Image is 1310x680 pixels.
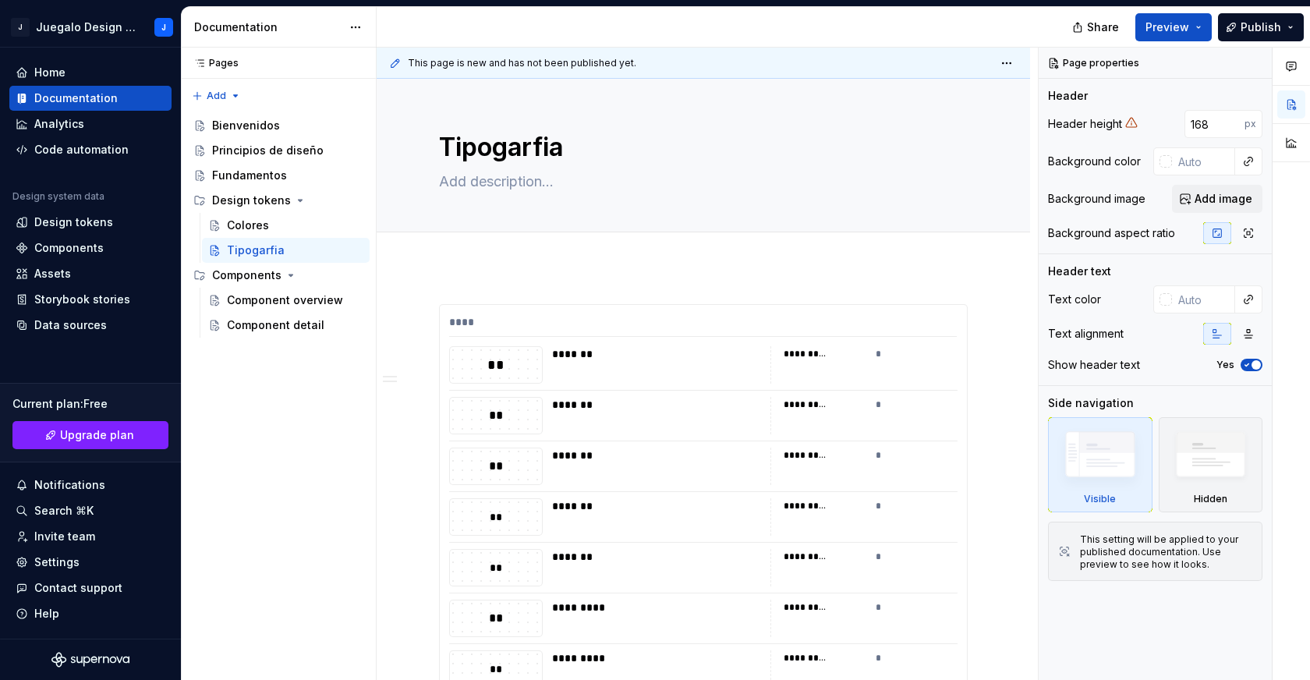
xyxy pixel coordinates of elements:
svg: Supernova Logo [51,652,129,668]
div: Show header text [1048,357,1140,373]
button: Publish [1218,13,1304,41]
div: Invite team [34,529,95,544]
div: Juegalo Design System [36,19,136,35]
div: Components [212,267,281,283]
div: Assets [34,266,71,282]
span: Add [207,90,226,102]
a: Documentation [9,86,172,111]
div: Hidden [1194,493,1227,505]
div: Storybook stories [34,292,130,307]
div: Code automation [34,142,129,158]
div: Contact support [34,580,122,596]
a: Fundamentos [187,163,370,188]
div: Settings [34,554,80,570]
div: Component overview [227,292,343,308]
a: Component detail [202,313,370,338]
a: Settings [9,550,172,575]
div: Side navigation [1048,395,1134,411]
div: Text color [1048,292,1101,307]
div: Component detail [227,317,324,333]
a: Home [9,60,172,85]
div: Background image [1048,191,1145,207]
a: Components [9,236,172,260]
div: Design system data [12,190,104,203]
div: Visible [1048,417,1152,512]
a: Data sources [9,313,172,338]
button: Preview [1135,13,1212,41]
button: Notifications [9,473,172,498]
div: Components [187,263,370,288]
button: Help [9,601,172,626]
div: Header [1048,88,1088,104]
div: Header height [1048,116,1122,132]
a: Component overview [202,288,370,313]
span: Upgrade plan [60,427,134,443]
div: J [11,18,30,37]
div: Search ⌘K [34,503,94,519]
div: Components [34,240,104,256]
span: Publish [1241,19,1281,35]
button: JJuegalo Design SystemJ [3,10,178,44]
div: Analytics [34,116,84,132]
div: Background aspect ratio [1048,225,1175,241]
a: Colores [202,213,370,238]
div: This setting will be applied to your published documentation. Use preview to see how it looks. [1080,533,1252,571]
p: px [1244,118,1256,130]
button: Share [1064,13,1129,41]
div: Data sources [34,317,107,333]
div: Documentation [194,19,342,35]
button: Search ⌘K [9,498,172,523]
span: Share [1087,19,1119,35]
a: Design tokens [9,210,172,235]
div: Documentation [34,90,118,106]
textarea: Tipogarfia [436,129,965,166]
div: Design tokens [187,188,370,213]
a: Upgrade plan [12,421,168,449]
input: Auto [1172,147,1235,175]
div: Design tokens [34,214,113,230]
span: Add image [1195,191,1252,207]
div: Help [34,606,59,622]
div: Tipogarfia [227,243,285,258]
div: Design tokens [212,193,291,208]
div: Home [34,65,65,80]
div: Current plan : Free [12,396,168,412]
div: Visible [1084,493,1116,505]
a: Analytics [9,112,172,136]
input: Auto [1184,110,1244,138]
div: Colores [227,218,269,233]
div: Pages [187,57,239,69]
label: Yes [1216,359,1234,371]
a: Principios de diseño [187,138,370,163]
a: Assets [9,261,172,286]
a: Bienvenidos [187,113,370,138]
div: Header text [1048,264,1111,279]
div: Page tree [187,113,370,338]
div: Bienvenidos [212,118,280,133]
div: Notifications [34,477,105,493]
div: Text alignment [1048,326,1124,342]
a: Code automation [9,137,172,162]
input: Auto [1172,285,1235,313]
button: Add image [1172,185,1262,213]
a: Tipogarfia [202,238,370,263]
button: Contact support [9,576,172,600]
span: Preview [1145,19,1189,35]
div: Background color [1048,154,1141,169]
div: Fundamentos [212,168,287,183]
a: Invite team [9,524,172,549]
div: Hidden [1159,417,1263,512]
button: Add [187,85,246,107]
div: Principios de diseño [212,143,324,158]
span: This page is new and has not been published yet. [408,57,636,69]
div: J [161,21,166,34]
a: Storybook stories [9,287,172,312]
